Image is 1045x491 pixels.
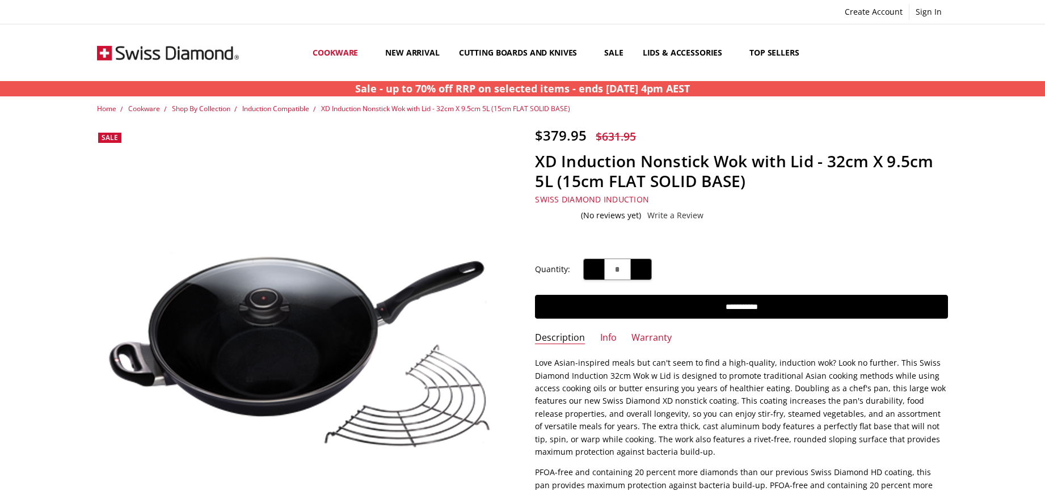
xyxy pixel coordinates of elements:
a: Write a Review [647,211,703,220]
a: Sale [595,27,633,78]
a: Info [600,332,617,345]
a: Lids & Accessories [633,27,740,78]
strong: Sale - up to 70% off RRP on selected items - ends [DATE] 4pm AEST [355,82,690,95]
a: Shop By Collection [172,104,230,113]
a: New arrival [376,27,449,78]
span: Sale [102,133,118,142]
a: Create Account [838,4,909,20]
label: Quantity: [535,263,570,276]
span: (No reviews yet) [581,211,641,220]
p: Love Asian-inspired meals but can't seem to find a high-quality, induction wok? Look no further. ... [535,357,948,458]
a: Sign In [909,4,948,20]
h1: XD Induction Nonstick Wok with Lid - 32cm X 9.5cm 5L (15cm FLAT SOLID BASE) [535,151,948,191]
span: $631.95 [596,129,636,144]
img: XD Induction Nonstick Wok with Lid - 32cm X 9.5cm 5L (15cm FLAT SOLID BASE) [97,196,510,471]
a: Top Sellers [740,27,808,78]
a: Description [535,332,585,345]
a: Warranty [631,332,672,345]
img: Free Shipping On Every Order [97,24,239,81]
a: Cutting boards and knives [449,27,595,78]
a: Swiss Diamond Induction [535,194,649,205]
a: Cookware [128,104,160,113]
a: Induction Compatible [242,104,309,113]
a: Cookware [303,27,376,78]
span: $379.95 [535,126,587,145]
a: XD Induction Nonstick Wok with Lid - 32cm X 9.5cm 5L (15cm FLAT SOLID BASE) [321,104,570,113]
a: Home [97,104,116,113]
